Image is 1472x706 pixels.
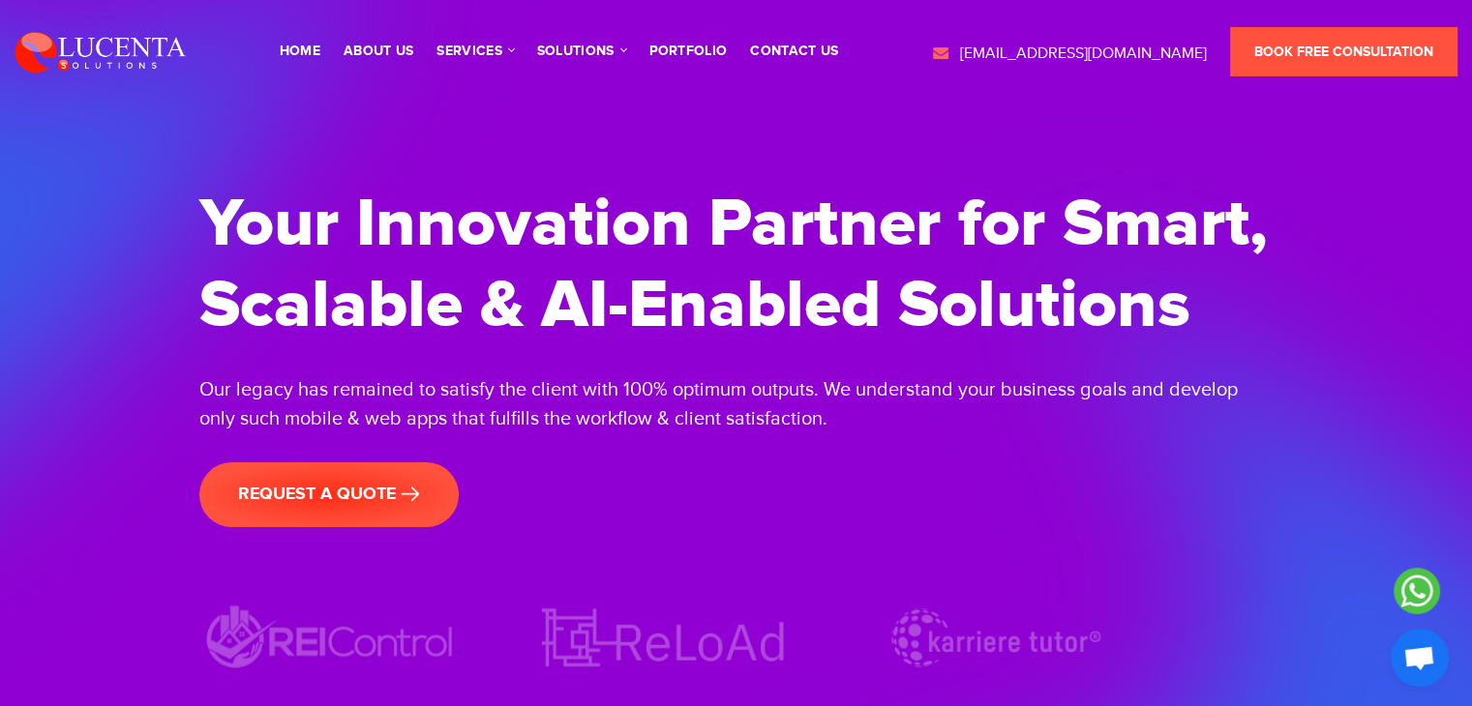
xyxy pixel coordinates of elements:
h1: Your Innovation Partner for Smart, Scalable & AI-Enabled Solutions [199,184,1274,346]
span: Book Free Consultation [1254,44,1433,60]
a: request a quote [199,462,459,527]
img: REIControl [199,600,461,676]
a: solutions [537,44,626,58]
a: contact us [750,44,838,58]
img: Lucenta Solutions [15,29,187,74]
a: Home [280,44,320,58]
a: Book Free Consultation [1230,27,1457,76]
div: Open chat [1391,629,1449,687]
img: ReLoAd [532,600,794,676]
div: Our legacy has remained to satisfy the client with 100% optimum outputs. We understand your busin... [199,375,1274,433]
a: [EMAIL_ADDRESS][DOMAIN_NAME] [931,43,1207,66]
span: request a quote [238,484,420,505]
a: About Us [344,44,413,58]
img: banner-arrow.png [401,486,420,502]
a: portfolio [649,44,728,58]
img: Karriere tutor [865,600,1127,676]
a: services [436,44,513,58]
